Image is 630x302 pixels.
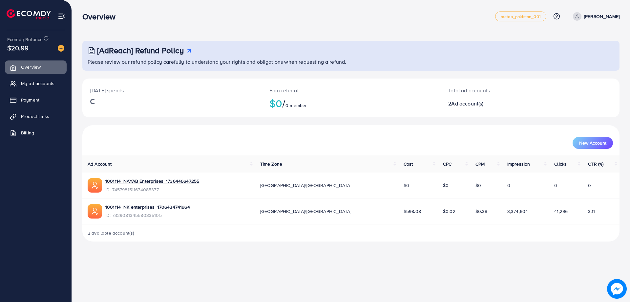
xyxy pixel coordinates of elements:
span: [GEOGRAPHIC_DATA]/[GEOGRAPHIC_DATA] [260,208,351,215]
a: Product Links [5,110,67,123]
span: Ecomdy Balance [7,36,43,43]
a: Payment [5,93,67,106]
button: New Account [573,137,613,149]
a: Overview [5,60,67,74]
a: metap_pakistan_001 [495,12,546,21]
img: image [607,279,627,299]
span: $598.08 [404,208,421,215]
span: $0 [443,182,449,189]
span: Billing [21,129,34,136]
span: Ad Account [88,161,112,167]
span: Clicks [554,161,567,167]
img: ic-ads-acc.e4c84228.svg [88,204,102,219]
span: 0 [507,182,510,189]
span: CPM [475,161,485,167]
img: menu [58,12,65,20]
span: metap_pakistan_001 [501,14,541,19]
h3: [AdReach] Refund Policy [97,46,184,55]
span: My ad accounts [21,80,54,87]
span: Time Zone [260,161,282,167]
a: 1001114_NK enterprises_1706434741964 [105,204,190,210]
span: CTR (%) [588,161,603,167]
a: [PERSON_NAME] [570,12,619,21]
span: ID: 7329081345580335105 [105,212,190,219]
span: Impression [507,161,530,167]
span: 41,296 [554,208,568,215]
span: Cost [404,161,413,167]
p: Total ad accounts [448,86,567,94]
span: 0 [588,182,591,189]
span: 0 [554,182,557,189]
span: / [282,96,285,111]
span: Product Links [21,113,49,120]
img: ic-ads-acc.e4c84228.svg [88,178,102,193]
span: 0 member [285,102,307,109]
span: Ad account(s) [451,100,483,107]
span: 3.11 [588,208,595,215]
span: $20.99 [7,43,29,53]
span: $0.38 [475,208,488,215]
h2: $0 [269,97,433,109]
span: 3,374,604 [507,208,528,215]
span: Overview [21,64,41,70]
img: logo [7,9,51,19]
span: $0 [475,182,481,189]
a: 1001114_NAYAB Enterprises_1736446647255 [105,178,199,184]
img: image [58,45,64,52]
h3: Overview [82,12,121,21]
span: [GEOGRAPHIC_DATA]/[GEOGRAPHIC_DATA] [260,182,351,189]
a: My ad accounts [5,77,67,90]
p: Please review our refund policy carefully to understand your rights and obligations when requesti... [88,58,616,66]
span: ID: 7457981511674085377 [105,186,199,193]
p: [PERSON_NAME] [584,12,619,20]
span: CPC [443,161,451,167]
span: 2 available account(s) [88,230,135,236]
p: [DATE] spends [90,86,254,94]
span: Payment [21,97,39,103]
p: Earn referral [269,86,433,94]
span: $0.02 [443,208,455,215]
a: Billing [5,126,67,139]
span: New Account [579,141,606,145]
h2: 2 [448,101,567,107]
span: $0 [404,182,409,189]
